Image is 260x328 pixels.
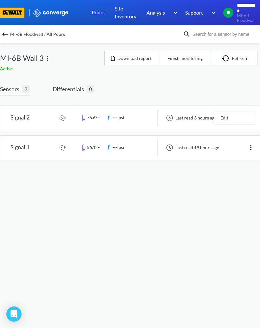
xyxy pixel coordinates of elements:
[222,55,232,61] img: icon-refresh.svg
[237,13,255,23] span: MI-6B Floodwall
[146,9,165,16] span: Analysis
[10,30,65,39] span: MI-6B Floodwall / All Pours
[32,9,69,17] img: logo_ewhite.svg
[183,30,191,38] img: icon-search.svg
[212,51,257,66] button: Refresh
[87,85,94,93] span: 0
[207,9,218,16] img: downArrow.svg
[185,9,203,16] span: Support
[191,31,259,38] input: Search for a sensor by name
[214,112,255,124] div: Edit
[247,144,255,151] img: more.svg
[104,51,158,66] button: Download report
[161,51,209,66] button: Finish monitoring
[1,30,9,38] img: backspace.svg
[169,9,179,16] img: downArrow.svg
[6,306,22,322] div: Open Intercom Messenger
[44,55,51,62] img: more.svg
[14,66,17,71] span: -
[53,85,87,93] span: Differentials
[111,56,115,61] img: icon-file.svg
[22,85,30,93] span: 2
